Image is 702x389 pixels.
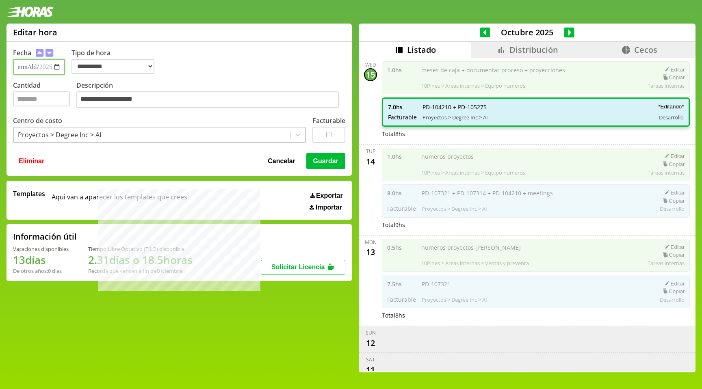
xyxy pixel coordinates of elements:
[88,253,193,267] h1: 2.31 días o 18.5 horas
[71,48,161,75] label: Tipo de hora
[382,311,690,319] div: Total 8 hs
[366,329,376,336] div: Sun
[76,81,345,110] label: Descripción
[365,239,377,246] div: Mon
[88,267,193,274] div: Recordá que vencen a fin de
[364,246,377,259] div: 13
[88,245,193,253] div: Tiempo Libre Optativo (TiLO) disponible
[13,48,31,57] label: Fecha
[634,44,657,55] span: Cecos
[308,192,345,200] button: Exportar
[16,153,47,169] button: Eliminar
[490,27,564,38] span: Octubre 2025
[13,267,69,274] div: De otros años: 0 días
[156,267,182,274] b: Diciembre
[261,260,345,274] button: Solicitar Licencia
[382,221,690,229] div: Total 9 hs
[13,245,69,253] div: Vacaciones disponibles
[316,192,343,199] span: Exportar
[366,356,375,363] div: Sat
[71,59,154,74] select: Tipo de hora
[306,153,345,169] button: Guardar
[359,58,695,372] div: scrollable content
[382,130,690,138] div: Total 8 hs
[13,27,57,38] h1: Editar hora
[52,189,189,211] span: Aqui van a aparecer los templates que crees.
[271,264,325,270] span: Solicitar Licencia
[312,116,345,125] label: Facturable
[365,61,376,68] div: Wed
[364,336,377,349] div: 12
[13,81,76,110] label: Cantidad
[13,231,77,242] h2: Información útil
[13,189,45,198] span: Templates
[364,155,377,168] div: 14
[364,363,377,376] div: 11
[76,91,339,108] textarea: Descripción
[364,68,377,81] div: 15
[6,6,54,17] img: logotipo
[366,148,375,155] div: Tue
[13,91,70,106] input: Cantidad
[509,44,558,55] span: Distribución
[13,253,69,267] h1: 13 días
[13,116,62,125] label: Centro de costo
[18,130,101,139] div: Proyectos > Degree Inc > AI
[407,44,436,55] span: Listado
[265,153,298,169] button: Cancelar
[316,204,342,211] span: Importar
